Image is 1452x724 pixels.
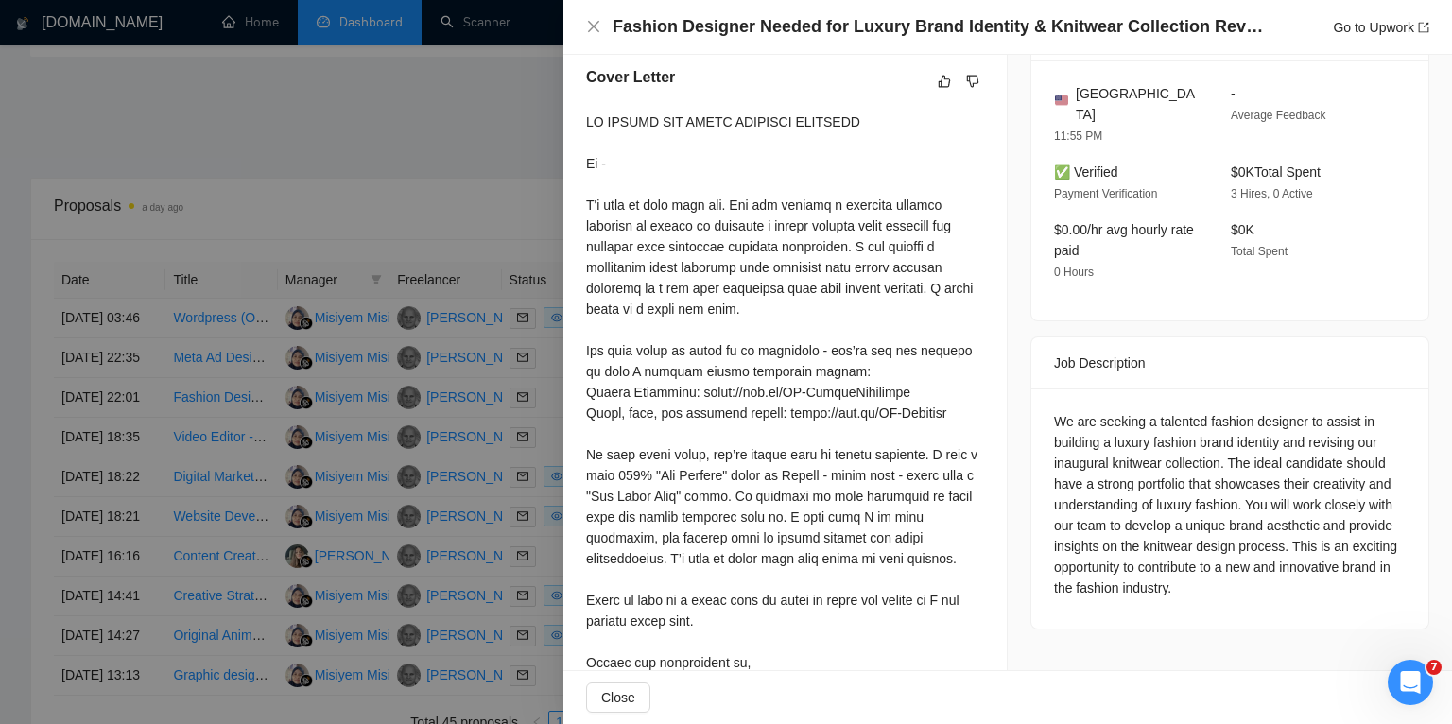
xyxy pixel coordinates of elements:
button: dislike [961,70,984,93]
a: Go to Upworkexport [1333,20,1429,35]
span: $0.00/hr avg hourly rate paid [1054,222,1194,258]
span: 3 Hires, 0 Active [1231,187,1313,200]
span: like [938,74,951,89]
img: 🇺🇸 [1055,94,1068,107]
div: LO IPSUMD SIT AMETC ADIPISCI ELITSEDD Ei - T'i utla et dolo magn ali. Eni adm veniamq n exercita ... [586,112,984,694]
button: like [933,70,956,93]
span: Close [601,687,635,708]
span: 11:55 PM [1054,129,1102,143]
span: Payment Verification [1054,187,1157,200]
h4: Fashion Designer Needed for Luxury Brand Identity & Knitwear Collection Revision [613,15,1265,39]
span: $0K Total Spent [1231,164,1321,180]
span: Total Spent [1231,245,1288,258]
span: dislike [966,74,979,89]
button: Close [586,19,601,35]
span: Average Feedback [1231,109,1326,122]
iframe: Intercom live chat [1388,660,1433,705]
span: export [1418,22,1429,33]
span: close [586,19,601,34]
h5: Cover Letter [586,66,675,89]
span: $0K [1231,222,1254,237]
button: Close [586,682,650,713]
span: ✅ Verified [1054,164,1118,180]
span: 7 [1426,660,1442,675]
div: We are seeking a talented fashion designer to assist in building a luxury fashion brand identity ... [1054,411,1406,598]
div: Job Description [1054,337,1406,388]
span: - [1231,86,1236,101]
span: [GEOGRAPHIC_DATA] [1076,83,1201,125]
span: 0 Hours [1054,266,1094,279]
